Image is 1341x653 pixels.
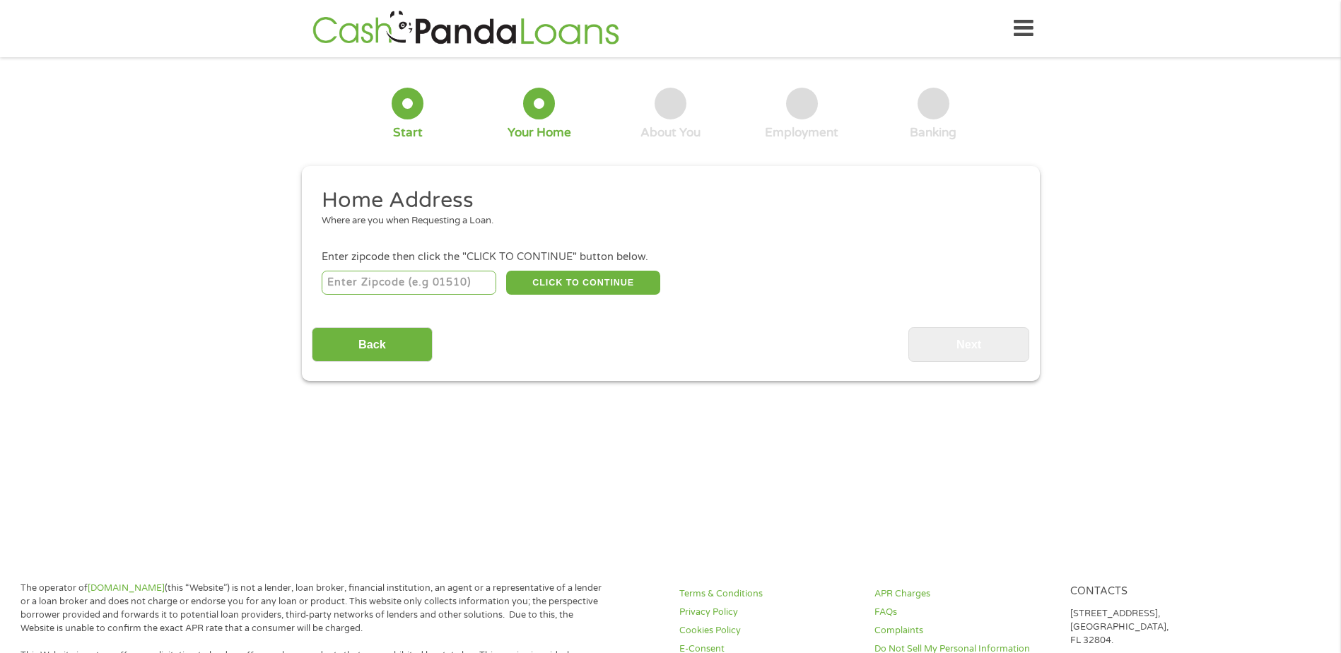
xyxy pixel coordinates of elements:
h4: Contacts [1070,585,1248,599]
div: Start [393,125,423,141]
a: APR Charges [874,587,1053,601]
a: FAQs [874,606,1053,619]
a: Privacy Policy [679,606,857,619]
img: GetLoanNow Logo [308,8,623,49]
input: Next [908,327,1029,362]
button: CLICK TO CONTINUE [506,271,660,295]
input: Back [312,327,433,362]
div: Banking [910,125,956,141]
input: Enter Zipcode (e.g 01510) [322,271,496,295]
h2: Home Address [322,187,1009,215]
a: Terms & Conditions [679,587,857,601]
p: The operator of (this “Website”) is not a lender, loan broker, financial institution, an agent or... [21,582,607,635]
div: Your Home [508,125,571,141]
div: Enter zipcode then click the "CLICK TO CONTINUE" button below. [322,249,1019,265]
a: Cookies Policy [679,624,857,637]
div: Employment [765,125,838,141]
a: Complaints [874,624,1053,637]
a: [DOMAIN_NAME] [88,582,165,594]
div: Where are you when Requesting a Loan. [322,214,1009,228]
div: About You [640,125,701,141]
p: [STREET_ADDRESS], [GEOGRAPHIC_DATA], FL 32804. [1070,607,1248,647]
